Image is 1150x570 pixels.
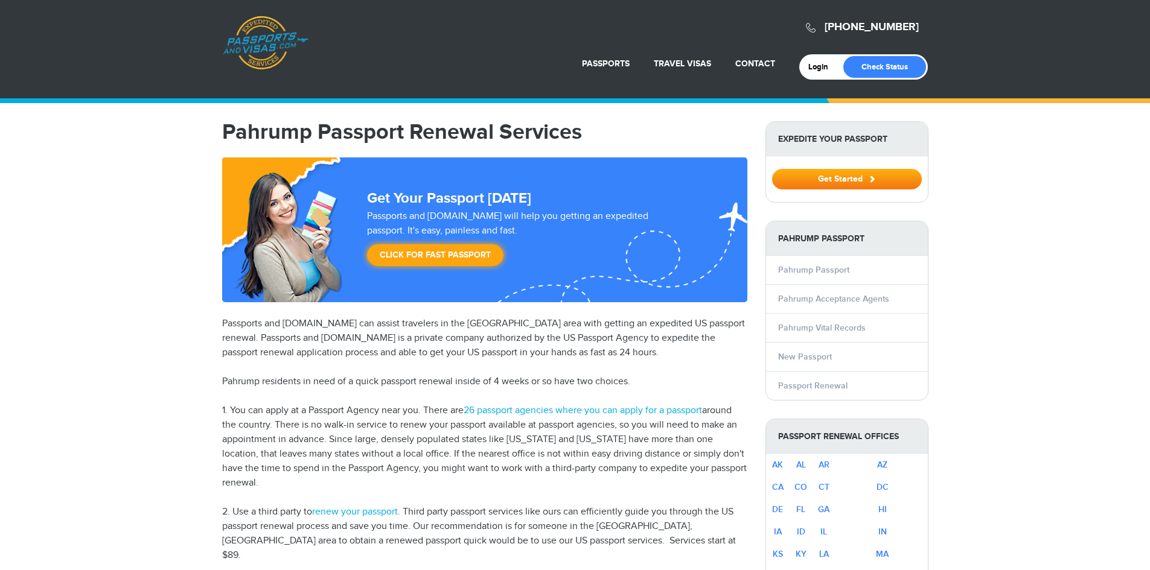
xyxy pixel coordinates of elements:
a: Contact [735,59,775,69]
a: Click for Fast Passport [367,244,503,266]
a: Get Started [772,174,922,183]
a: New Passport [778,352,832,362]
a: Passports [582,59,630,69]
h1: Pahrump Passport Renewal Services [222,121,747,143]
p: Passports and [DOMAIN_NAME] can assist travelers in the [GEOGRAPHIC_DATA] area with getting an ex... [222,317,747,360]
strong: Expedite Your Passport [766,122,928,156]
a: Check Status [843,56,926,78]
button: Get Started [772,169,922,189]
a: CO [794,482,807,492]
a: HI [878,504,887,515]
a: Pahrump Passport [778,265,849,275]
p: 1. You can apply at a Passport Agency near you. There are around the country. There is no walk-in... [222,404,747,490]
strong: Passport Renewal Offices [766,419,928,454]
a: GA [818,504,829,515]
a: AR [819,460,829,470]
strong: Get Your Passport [DATE] [367,189,531,207]
strong: Pahrump Passport [766,221,928,256]
a: IN [878,527,887,537]
p: Pahrump residents in need of a quick passport renewal inside of 4 weeks or so have two choices. [222,375,747,389]
a: IA [774,527,782,537]
a: renew your passport [312,506,398,518]
a: MA [876,549,889,559]
a: KY [796,549,807,559]
a: ID [797,527,805,537]
p: 2. Use a third party to . Third party passport services like ours can efficiently guide you throu... [222,505,747,563]
a: AZ [877,460,887,470]
div: Passports and [DOMAIN_NAME] will help you getting an expedited passport. It's easy, painless and ... [362,209,692,272]
a: AL [796,460,806,470]
a: Pahrump Acceptance Agents [778,294,889,304]
a: FL [796,504,805,515]
a: LA [819,549,829,559]
a: Login [808,62,837,72]
a: [PHONE_NUMBER] [825,21,919,34]
a: Passports & [DOMAIN_NAME] [223,16,308,70]
a: KS [773,549,783,559]
a: Passport Renewal [778,381,848,391]
a: 26 passport agencies where you can apply for a passport [464,405,702,416]
a: Pahrump Vital Records [778,323,866,333]
a: DE [772,504,783,515]
a: Travel Visas [654,59,711,69]
a: DC [877,482,889,492]
a: IL [820,527,827,537]
a: AK [772,460,783,470]
a: CT [819,482,829,492]
a: CA [772,482,784,492]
